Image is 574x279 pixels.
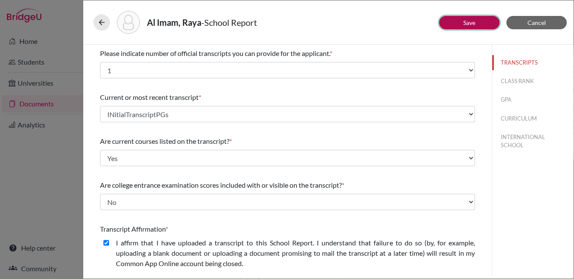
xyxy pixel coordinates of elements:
span: Are current courses listed on the transcript? [100,137,229,145]
button: CLASS RANK [492,74,574,89]
span: - School Report [201,17,257,28]
button: CURRICULUM [492,111,574,126]
button: TRANSCRIPTS [492,55,574,70]
span: Transcript Affirmation [100,225,165,233]
button: GPA [492,92,574,107]
button: INTERNATIONAL SCHOOL [492,130,574,153]
label: I affirm that I have uploaded a transcript to this School Report. I understand that failure to do... [116,238,475,269]
span: Current or most recent transcript [100,93,199,101]
span: Please indicate number of official transcripts you can provide for the applicant. [100,49,330,57]
span: Are college entrance examination scores included with or visible on the transcript? [100,181,342,189]
strong: Al Imam, Raya [147,17,201,28]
